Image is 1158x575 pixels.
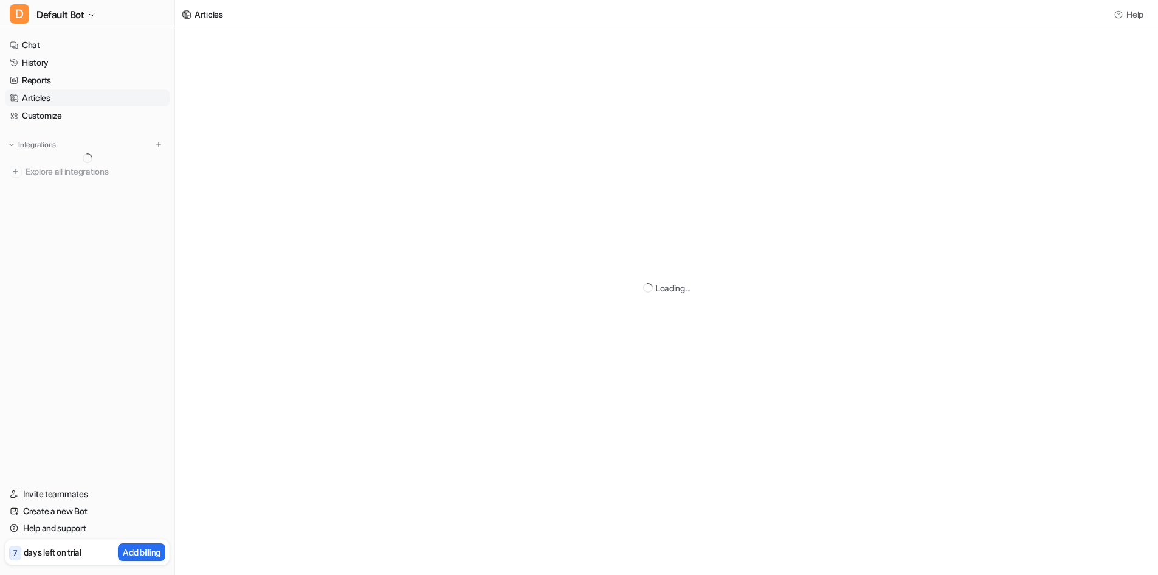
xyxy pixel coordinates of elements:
[5,163,170,180] a: Explore all integrations
[26,162,165,181] span: Explore all integrations
[195,8,223,21] div: Articles
[5,139,60,151] button: Integrations
[7,141,16,149] img: expand menu
[5,37,170,54] a: Chat
[13,548,17,559] p: 7
[123,546,160,559] p: Add billing
[10,4,29,24] span: D
[36,6,84,23] span: Default Bot
[5,72,170,89] a: Reports
[10,166,22,178] img: explore all integrations
[18,140,56,150] p: Integrations
[5,54,170,71] a: History
[1111,5,1148,23] button: Help
[5,520,170,537] a: Help and support
[5,503,170,520] a: Create a new Bot
[5,89,170,106] a: Articles
[5,107,170,124] a: Customize
[5,486,170,503] a: Invite teammates
[24,546,81,559] p: days left on trial
[655,282,690,294] div: Loading...
[154,141,163,149] img: menu_add.svg
[118,543,165,561] button: Add billing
